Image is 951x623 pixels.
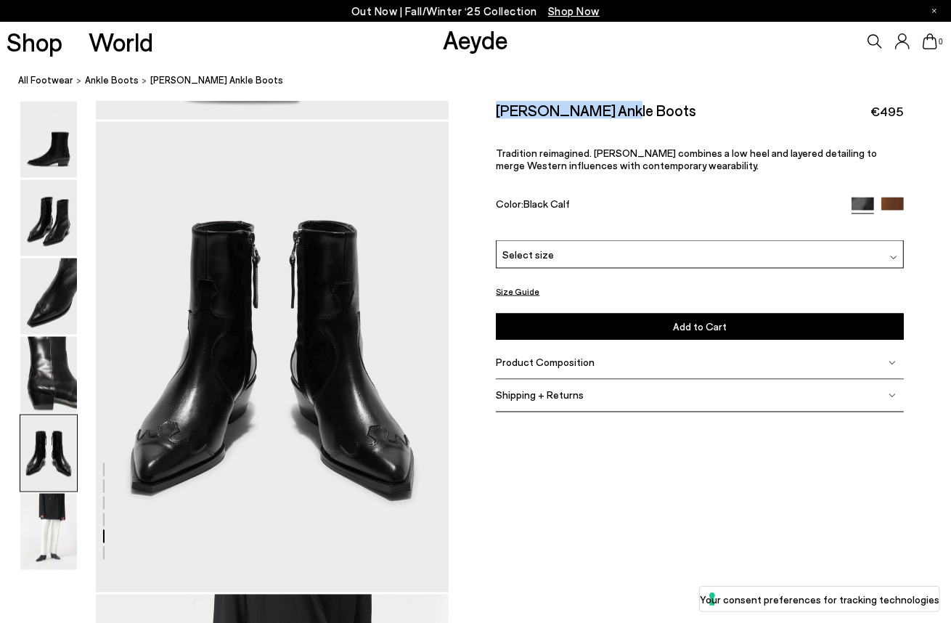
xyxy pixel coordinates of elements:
span: Product Composition [496,357,595,369]
a: Aeyde [443,24,508,54]
img: Hester Ankle Boots - Image 3 [20,258,77,335]
img: Hester Ankle Boots - Image 6 [20,494,77,570]
button: Size Guide [496,282,539,300]
a: ankle boots [85,73,139,88]
span: Add to Cart [673,321,727,333]
a: 0 [923,33,937,49]
button: Add to Cart [496,314,903,341]
img: Hester Ankle Boots - Image 4 [20,337,77,413]
img: svg%3E [889,359,896,367]
img: Hester Ankle Boots - Image 5 [20,415,77,492]
span: ankle boots [85,74,139,86]
img: Hester Ankle Boots - Image 1 [20,102,77,178]
span: 0 [937,38,944,46]
h2: [PERSON_NAME] Ankle Boots [496,101,696,119]
p: Out Now | Fall/Winter ‘25 Collection [351,2,600,20]
a: All Footwear [18,73,73,88]
span: [PERSON_NAME] Ankle Boots [150,73,283,88]
span: Shipping + Returns [496,389,584,402]
span: Select size [502,247,554,262]
label: Your consent preferences for tracking technologies [700,592,939,607]
span: Black Calf [523,198,570,210]
span: €495 [871,102,904,121]
a: World [89,29,153,54]
img: Hester Ankle Boots - Image 2 [20,180,77,256]
span: Navigate to /collections/new-in [548,4,600,17]
img: svg%3E [889,392,896,399]
nav: breadcrumb [18,61,951,101]
div: Color: [496,198,838,214]
button: Your consent preferences for tracking technologies [700,587,939,611]
a: Shop [7,29,62,54]
img: svg%3E [890,254,897,261]
p: Tradition reimagined. [PERSON_NAME] combines a low heel and layered detailing to merge Western in... [496,147,903,171]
